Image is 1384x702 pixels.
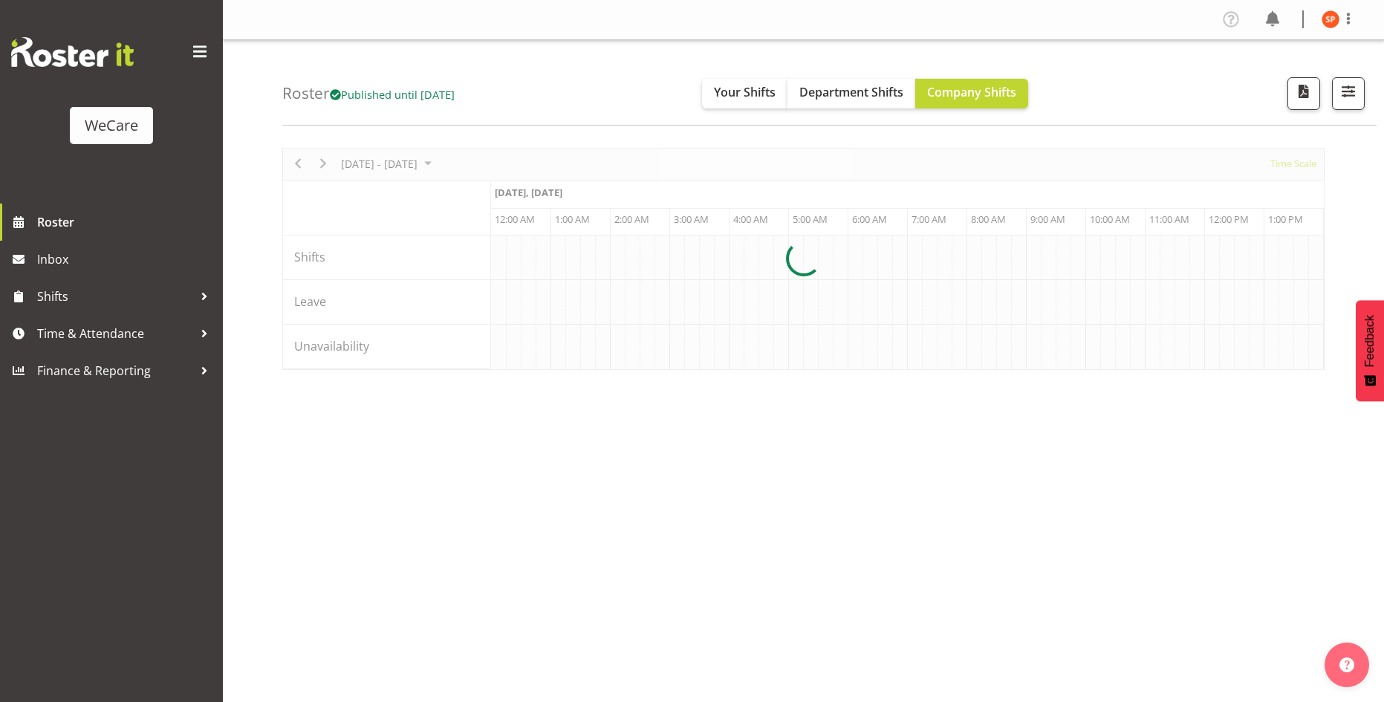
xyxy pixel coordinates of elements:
img: help-xxl-2.png [1339,657,1354,672]
button: Company Shifts [915,79,1028,108]
img: Rosterit website logo [11,37,134,67]
img: samantha-poultney11298.jpg [1322,10,1339,28]
span: Department Shifts [799,84,903,100]
h4: Roster [282,85,455,102]
span: Your Shifts [714,84,776,100]
button: Filter Shifts [1332,77,1365,110]
span: Time & Attendance [37,322,193,345]
span: Company Shifts [927,84,1016,100]
span: Feedback [1363,315,1377,367]
span: Shifts [37,285,193,308]
button: Department Shifts [787,79,915,108]
span: Inbox [37,248,215,270]
div: WeCare [85,114,138,137]
button: Download a PDF of the roster according to the set date range. [1287,77,1320,110]
span: Finance & Reporting [37,360,193,382]
button: Your Shifts [702,79,787,108]
span: Published until [DATE] [330,87,455,102]
button: Feedback - Show survey [1356,300,1384,401]
span: Roster [37,211,215,233]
